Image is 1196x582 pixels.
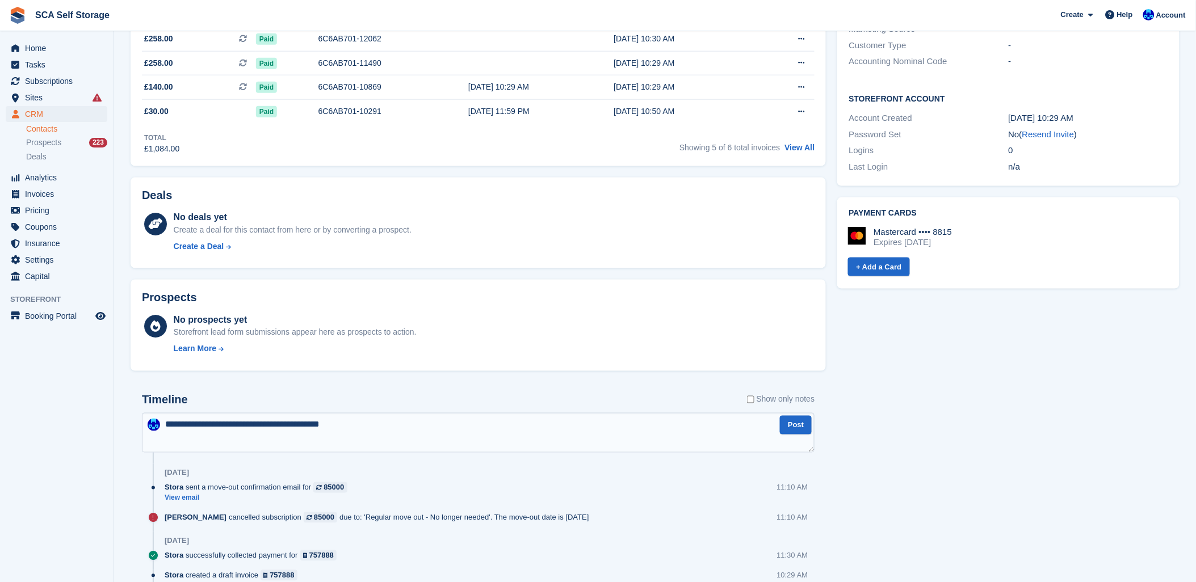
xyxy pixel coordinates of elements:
[144,143,179,155] div: £1,084.00
[165,512,226,523] span: [PERSON_NAME]
[849,55,1008,68] div: Accounting Nominal Code
[256,58,277,69] span: Paid
[6,90,107,106] a: menu
[25,219,93,235] span: Coupons
[165,469,189,478] div: [DATE]
[93,93,102,102] i: Smart entry sync failures have occurred
[270,570,294,581] div: 757888
[777,550,808,561] div: 11:30 AM
[26,137,61,148] span: Prospects
[174,224,412,236] div: Create a deal for this contact from here or by converting a prospect.
[849,144,1008,157] div: Logins
[142,189,172,202] h2: Deals
[144,133,179,143] div: Total
[25,106,93,122] span: CRM
[849,39,1008,52] div: Customer Type
[25,308,93,324] span: Booking Portal
[25,40,93,56] span: Home
[144,81,173,93] span: £140.00
[849,112,1008,125] div: Account Created
[174,327,417,339] div: Storefront lead form submissions appear here as prospects to action.
[468,106,614,117] div: [DATE] 11:59 PM
[849,161,1008,174] div: Last Login
[614,33,758,45] div: [DATE] 10:30 AM
[9,7,26,24] img: stora-icon-8386f47178a22dfd0bd8f6a31ec36ba5ce8667c1dd55bd0f319d3a0aa187defe.svg
[468,81,614,93] div: [DATE] 10:29 AM
[1009,144,1168,157] div: 0
[780,416,812,435] button: Post
[165,570,303,581] div: created a draft invoice
[6,170,107,185] a: menu
[144,106,169,117] span: £30.00
[777,482,808,493] div: 11:10 AM
[148,419,160,431] img: Kelly Neesham
[144,33,173,45] span: £258.00
[314,512,334,523] div: 85000
[1061,9,1084,20] span: Create
[6,57,107,73] a: menu
[747,394,754,406] input: Show only notes
[318,81,468,93] div: 6C6AB701-10869
[10,294,113,305] span: Storefront
[777,512,808,523] div: 11:10 AM
[165,482,353,493] div: sent a move-out confirmation email for
[747,394,815,406] label: Show only notes
[777,570,808,581] div: 10:29 AM
[165,550,183,561] span: Stora
[25,268,93,284] span: Capital
[256,33,277,45] span: Paid
[1009,128,1168,141] div: No
[174,241,412,252] a: Create a Deal
[25,235,93,251] span: Insurance
[679,143,780,152] span: Showing 5 of 6 total invoices
[1156,10,1186,21] span: Account
[1009,112,1168,125] div: [DATE] 10:29 AM
[309,550,334,561] div: 757888
[614,57,758,69] div: [DATE] 10:29 AM
[261,570,297,581] a: 757888
[174,343,216,355] div: Learn More
[1009,39,1168,52] div: -
[31,6,114,24] a: SCA Self Storage
[614,106,758,117] div: [DATE] 10:50 AM
[614,81,758,93] div: [DATE] 10:29 AM
[6,252,107,268] a: menu
[324,482,344,493] div: 85000
[874,227,952,237] div: Mastercard •••• 8815
[25,170,93,185] span: Analytics
[174,210,412,224] div: No deals yet
[1022,129,1075,139] a: Resend Invite
[6,106,107,122] a: menu
[1009,55,1168,68] div: -
[142,394,188,407] h2: Timeline
[318,33,468,45] div: 6C6AB701-12062
[256,106,277,117] span: Paid
[6,73,107,89] a: menu
[849,128,1008,141] div: Password Set
[165,570,183,581] span: Stora
[6,40,107,56] a: menu
[300,550,337,561] a: 757888
[849,92,1168,104] h2: Storefront Account
[848,258,909,276] a: + Add a Card
[6,268,107,284] a: menu
[6,203,107,218] a: menu
[25,73,93,89] span: Subscriptions
[89,138,107,147] div: 223
[25,90,93,106] span: Sites
[94,309,107,323] a: Preview store
[785,143,815,152] a: View All
[25,57,93,73] span: Tasks
[849,209,1168,218] h2: Payment cards
[174,241,224,252] div: Create a Deal
[26,151,47,162] span: Deals
[1009,161,1168,174] div: n/a
[25,186,93,202] span: Invoices
[318,57,468,69] div: 6C6AB701-11490
[165,494,353,503] a: View email
[165,512,595,523] div: cancelled subscription due to: 'Regular move out - No longer needed'. The move-out date is [DATE]
[174,313,417,327] div: No prospects yet
[26,124,107,134] a: Contacts
[313,482,347,493] a: 85000
[1117,9,1133,20] span: Help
